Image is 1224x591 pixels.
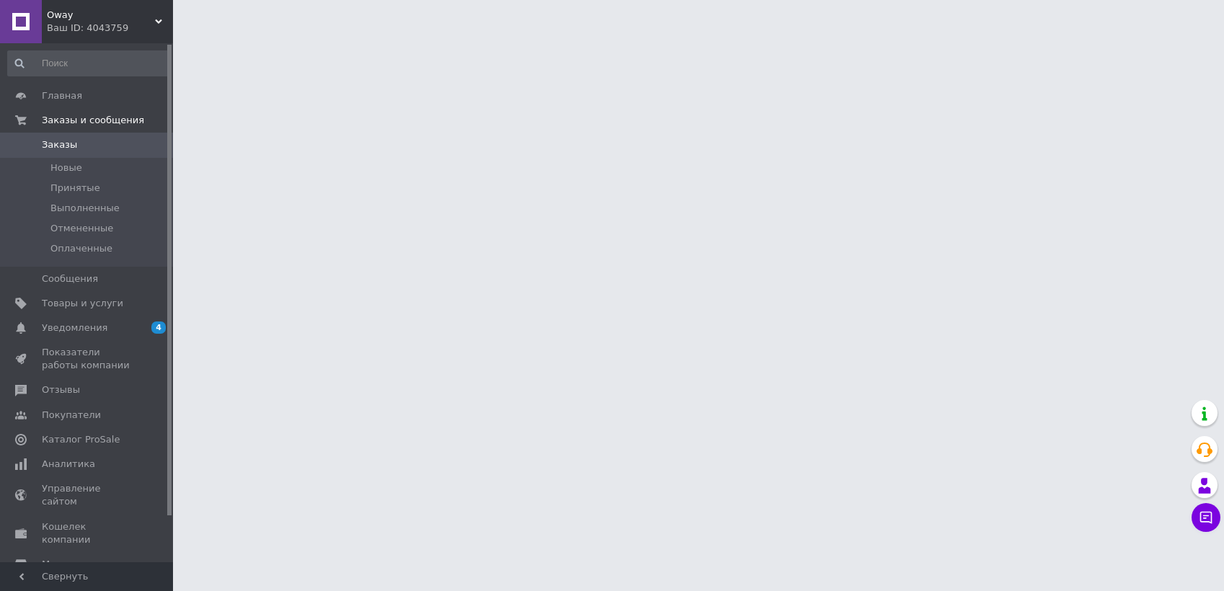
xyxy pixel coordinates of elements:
[42,520,133,546] span: Кошелек компании
[42,383,80,396] span: Отзывы
[42,138,77,151] span: Заказы
[47,22,173,35] div: Ваш ID: 4043759
[50,202,120,215] span: Выполненные
[151,321,166,334] span: 4
[42,89,82,102] span: Главная
[42,409,101,422] span: Покупатели
[42,321,107,334] span: Уведомления
[50,222,113,235] span: Отмененные
[42,482,133,508] span: Управление сайтом
[47,9,155,22] span: Oway
[42,297,123,310] span: Товары и услуги
[42,458,95,471] span: Аналитика
[42,272,98,285] span: Сообщения
[42,346,133,372] span: Показатели работы компании
[7,50,169,76] input: Поиск
[42,433,120,446] span: Каталог ProSale
[50,161,82,174] span: Новые
[42,114,144,127] span: Заказы и сообщения
[1192,503,1220,532] button: Чат с покупателем
[50,182,100,195] span: Принятые
[42,558,79,571] span: Маркет
[50,242,112,255] span: Оплаченные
